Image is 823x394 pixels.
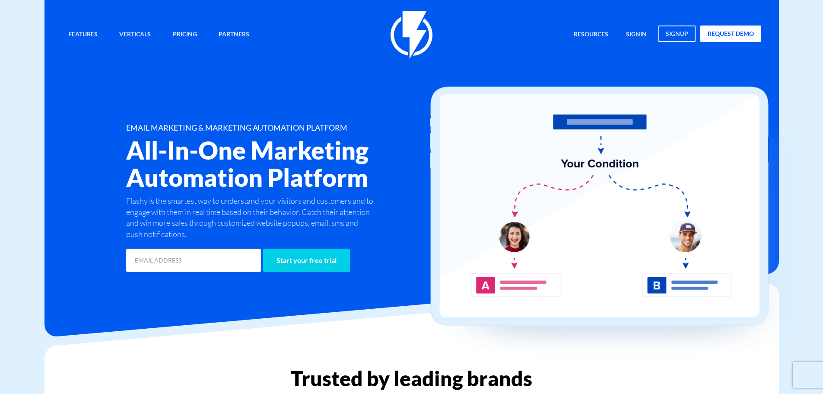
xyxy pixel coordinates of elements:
p: Flashy is the smartest way to understand your visitors and customers and to engage with them in r... [126,195,376,240]
a: signup [658,26,696,42]
a: Pricing [166,26,203,44]
h2: All-In-One Marketing Automation Platform [126,137,463,191]
a: Verticals [113,26,157,44]
a: Features [62,26,104,44]
a: Partners [212,26,256,44]
a: request demo [700,26,761,42]
h2: Trusted by leading brands [44,367,779,390]
a: signin [620,26,653,44]
a: Resources [567,26,615,44]
h1: EMAIL MARKETING & MARKETING AUTOMATION PLATFORM [126,124,463,132]
input: Start your free trial [263,249,350,272]
input: EMAIL ADDRESS [126,249,261,272]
